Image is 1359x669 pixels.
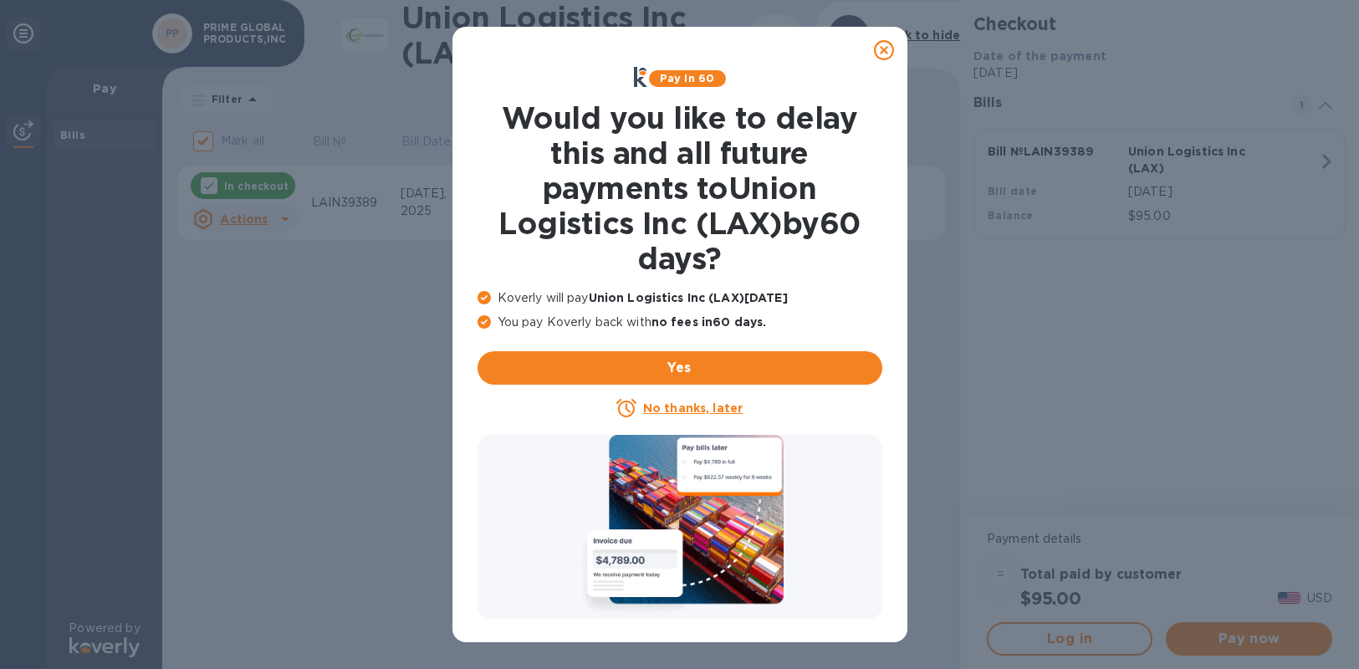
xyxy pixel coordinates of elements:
p: Koverly will pay [478,289,882,307]
u: No thanks, later [643,401,743,415]
b: Pay in 60 [660,72,714,84]
b: no fees in 60 days . [651,315,766,329]
b: Union Logistics Inc (LAX) [DATE] [589,291,788,304]
span: Yes [491,358,869,378]
button: Yes [478,351,882,385]
h1: Would you like to delay this and all future payments to Union Logistics Inc (LAX) by 60 days ? [478,100,882,276]
p: You pay Koverly back with [478,314,882,331]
